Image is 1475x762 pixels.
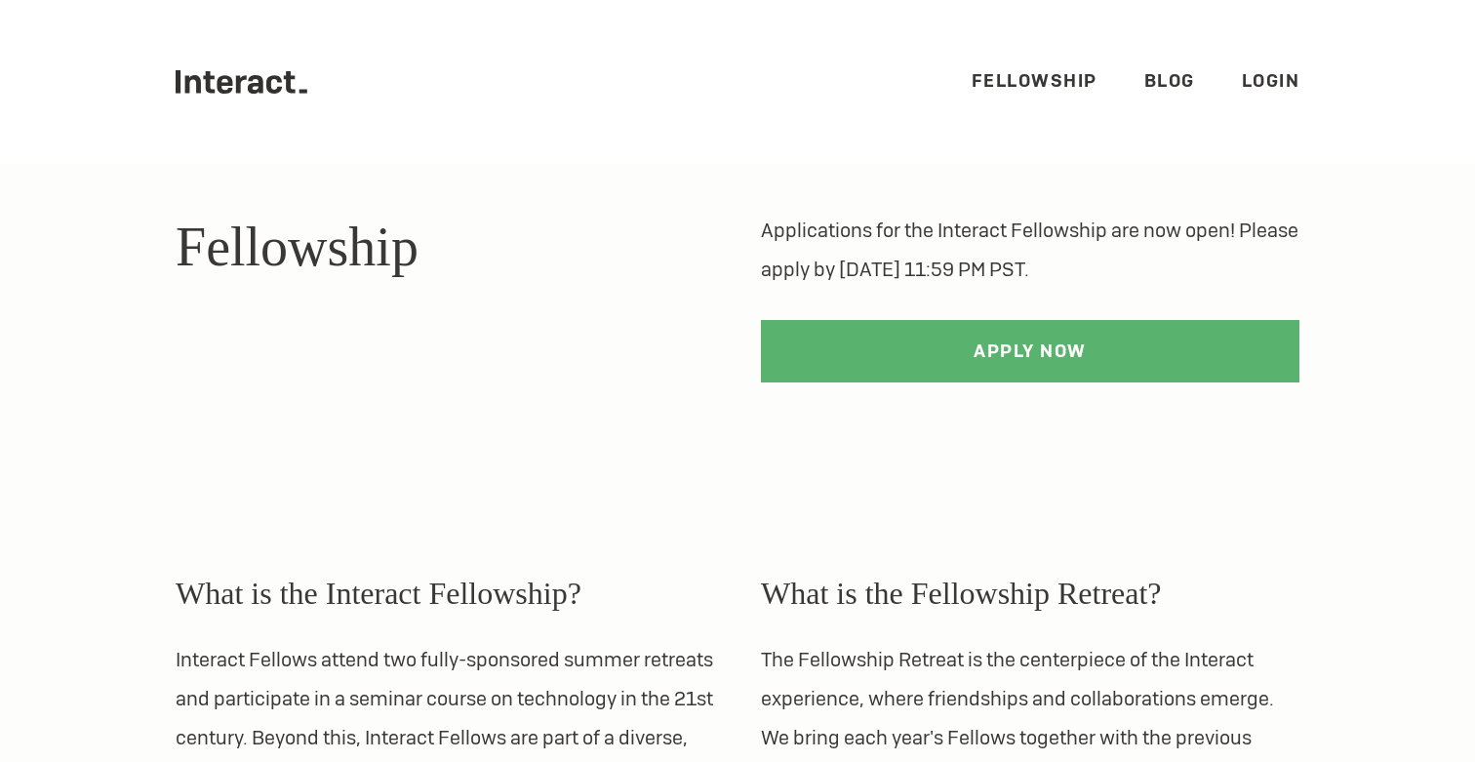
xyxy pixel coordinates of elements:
h3: What is the Fellowship Retreat? [761,570,1299,617]
h3: What is the Interact Fellowship? [176,570,714,617]
a: Apply Now [761,320,1299,382]
h1: Fellowship [176,211,714,283]
p: Applications for the Interact Fellowship are now open! Please apply by [DATE] 11:59 PM PST. [761,211,1299,289]
a: Blog [1144,69,1195,92]
a: Fellowship [972,69,1097,92]
a: Login [1242,69,1300,92]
